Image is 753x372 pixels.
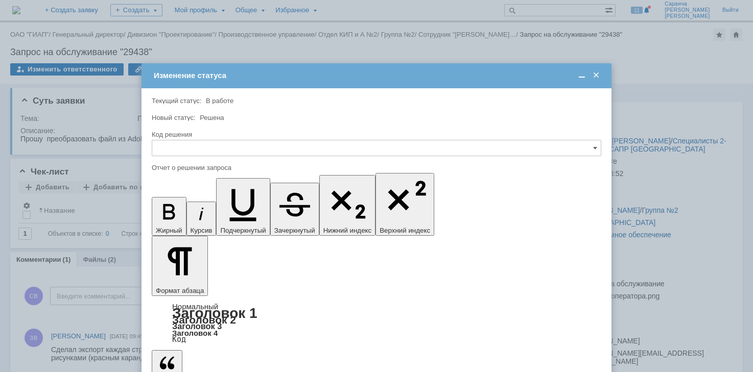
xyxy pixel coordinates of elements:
span: В работе [206,97,233,105]
a: Код [172,335,186,344]
button: Подчеркнутый [216,178,270,236]
button: Жирный [152,197,186,236]
button: Формат абзаца [152,236,208,296]
a: Заголовок 1 [172,305,257,321]
span: Жирный [156,227,182,234]
div: Отчет о решении запроса [152,164,599,171]
span: Курсив [191,227,213,234]
span: Свернуть (Ctrl + M) [577,71,587,80]
button: Нижний индекс [319,175,376,236]
span: Нижний индекс [323,227,372,234]
div: Изменение статуса [154,71,601,80]
a: Нормальный [172,302,218,311]
button: Верхний индекс [375,173,434,236]
span: Подчеркнутый [220,227,266,234]
span: Зачеркнутый [274,227,315,234]
a: Заголовок 2 [172,314,236,326]
label: Новый статус: [152,114,196,121]
span: Формат абзаца [156,287,204,294]
button: Зачеркнутый [270,183,319,236]
span: Решена [200,114,224,121]
span: Закрыть [591,71,601,80]
div: Код решения [152,131,599,138]
a: Заголовок 4 [172,329,218,337]
span: Верхний индекс [380,227,430,234]
button: Курсив [186,202,217,236]
a: Заголовок 3 [172,321,222,331]
div: Формат абзаца [152,303,601,343]
label: Текущий статус: [152,97,201,105]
